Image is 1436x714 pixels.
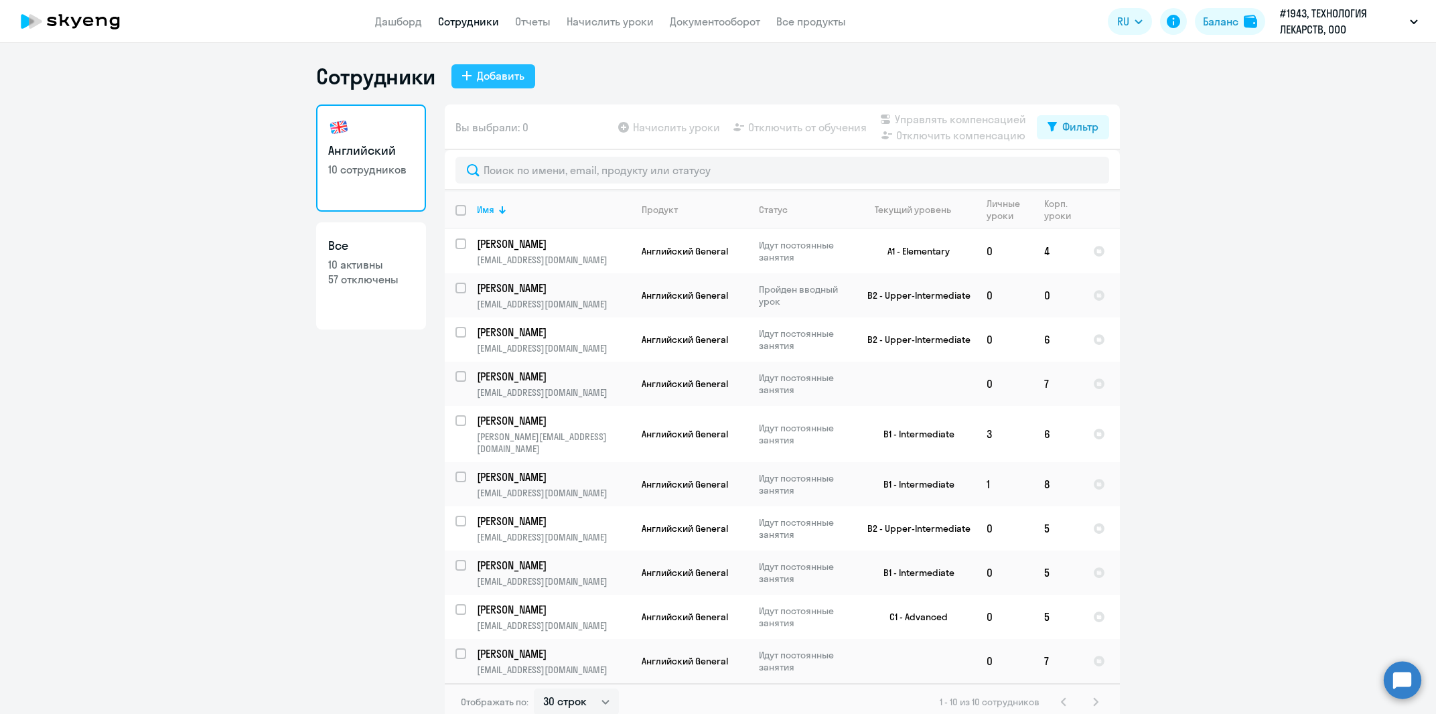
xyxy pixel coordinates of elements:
[875,204,951,216] div: Текущий уровень
[477,620,630,632] p: [EMAIL_ADDRESS][DOMAIN_NAME]
[1244,15,1257,28] img: balance
[759,605,851,629] p: Идут постоянные занятия
[976,229,1033,273] td: 0
[1033,362,1082,406] td: 7
[567,15,654,28] a: Начислить уроки
[477,470,628,484] p: [PERSON_NAME]
[477,254,630,266] p: [EMAIL_ADDRESS][DOMAIN_NAME]
[477,236,628,251] p: [PERSON_NAME]
[451,64,535,88] button: Добавить
[477,664,630,676] p: [EMAIL_ADDRESS][DOMAIN_NAME]
[642,428,728,440] span: Английский General
[976,406,1033,462] td: 3
[1044,198,1082,222] div: Корп. уроки
[477,646,628,661] p: [PERSON_NAME]
[759,239,851,263] p: Идут постоянные занятия
[1033,406,1082,462] td: 6
[455,119,528,135] span: Вы выбрали: 0
[851,551,976,595] td: B1 - Intermediate
[976,273,1033,317] td: 0
[1033,639,1082,683] td: 7
[477,575,630,587] p: [EMAIL_ADDRESS][DOMAIN_NAME]
[1044,198,1071,222] div: Корп. уроки
[642,204,678,216] div: Продукт
[316,63,435,90] h1: Сотрудники
[328,257,414,272] p: 10 активны
[976,317,1033,362] td: 0
[477,298,630,310] p: [EMAIL_ADDRESS][DOMAIN_NAME]
[477,646,630,661] a: [PERSON_NAME]
[862,204,975,216] div: Текущий уровень
[477,369,630,384] a: [PERSON_NAME]
[1033,506,1082,551] td: 5
[375,15,422,28] a: Дашборд
[477,204,494,216] div: Имя
[851,595,976,639] td: C1 - Advanced
[851,273,976,317] td: B2 - Upper-Intermediate
[477,342,630,354] p: [EMAIL_ADDRESS][DOMAIN_NAME]
[1033,229,1082,273] td: 4
[328,237,414,255] h3: Все
[976,595,1033,639] td: 0
[1037,115,1109,139] button: Фильтр
[759,204,788,216] div: Статус
[477,514,630,528] a: [PERSON_NAME]
[851,406,976,462] td: B1 - Intermediate
[515,15,551,28] a: Отчеты
[851,317,976,362] td: B2 - Upper-Intermediate
[477,531,630,543] p: [EMAIL_ADDRESS][DOMAIN_NAME]
[1033,462,1082,506] td: 8
[1033,551,1082,595] td: 5
[976,362,1033,406] td: 0
[328,162,414,177] p: 10 сотрудников
[759,472,851,496] p: Идут постоянные занятия
[851,462,976,506] td: B1 - Intermediate
[642,611,728,623] span: Английский General
[477,514,628,528] p: [PERSON_NAME]
[759,561,851,585] p: Идут постоянные занятия
[477,413,628,428] p: [PERSON_NAME]
[776,15,846,28] a: Все продукты
[642,378,728,390] span: Английский General
[642,245,728,257] span: Английский General
[328,117,350,138] img: english
[477,558,628,573] p: [PERSON_NAME]
[759,516,851,541] p: Идут постоянные занятия
[1117,13,1129,29] span: RU
[328,272,414,287] p: 57 отключены
[1273,5,1425,38] button: #1943, ТЕХНОЛОГИЯ ЛЕКАРСТВ, ООО
[477,487,630,499] p: [EMAIL_ADDRESS][DOMAIN_NAME]
[477,68,524,84] div: Добавить
[976,639,1033,683] td: 0
[987,198,1021,222] div: Личные уроки
[759,328,851,352] p: Идут постоянные занятия
[477,325,628,340] p: [PERSON_NAME]
[759,204,851,216] div: Статус
[976,462,1033,506] td: 1
[976,506,1033,551] td: 0
[1195,8,1265,35] button: Балансbalance
[759,649,851,673] p: Идут постоянные занятия
[461,696,528,708] span: Отображать по:
[642,289,728,301] span: Английский General
[642,522,728,534] span: Английский General
[1280,5,1405,38] p: #1943, ТЕХНОЛОГИЯ ЛЕКАРСТВ, ООО
[759,372,851,396] p: Идут постоянные занятия
[642,655,728,667] span: Английский General
[477,325,630,340] a: [PERSON_NAME]
[477,602,630,617] a: [PERSON_NAME]
[477,413,630,428] a: [PERSON_NAME]
[851,506,976,551] td: B2 - Upper-Intermediate
[477,281,628,295] p: [PERSON_NAME]
[455,157,1109,184] input: Поиск по имени, email, продукту или статусу
[642,334,728,346] span: Английский General
[477,470,630,484] a: [PERSON_NAME]
[328,142,414,159] h3: Английский
[477,281,630,295] a: [PERSON_NAME]
[976,551,1033,595] td: 0
[477,236,630,251] a: [PERSON_NAME]
[1033,595,1082,639] td: 5
[759,283,851,307] p: Пройден вводный урок
[1062,119,1098,135] div: Фильтр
